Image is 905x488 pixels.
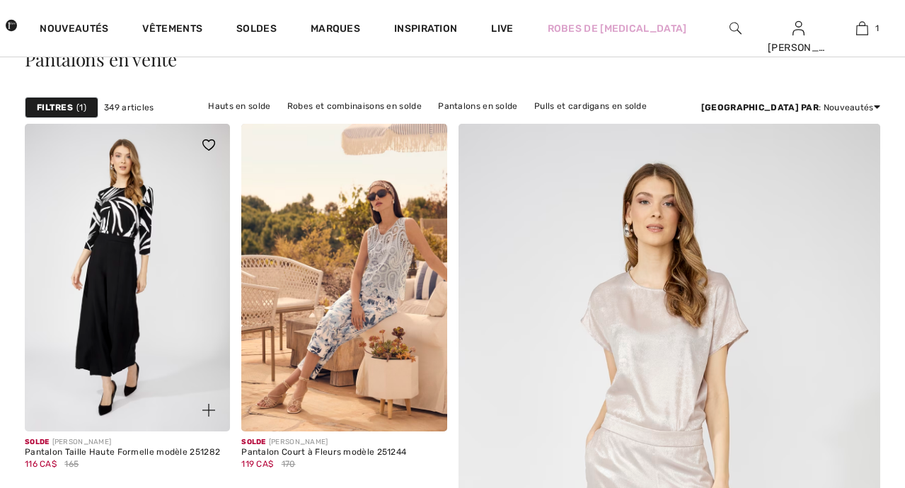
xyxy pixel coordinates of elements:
img: 1ère Avenue [6,11,17,40]
span: 1 [875,22,879,35]
a: Robes de [MEDICAL_DATA] [548,21,687,36]
span: Inspiration [394,23,457,37]
span: 165 [64,458,79,470]
a: Pulls et cardigans en solde [527,97,654,115]
a: 1 [831,20,893,37]
a: Pantalons en solde [431,97,524,115]
div: [PERSON_NAME] [241,437,406,448]
img: recherche [730,20,742,37]
a: Hauts en solde [201,97,277,115]
div: [PERSON_NAME] [768,40,830,55]
div: Pantalon Taille Haute Formelle modèle 251282 [25,448,220,458]
span: Solde [25,438,50,446]
a: Se connecter [792,21,805,35]
a: Vestes et blazers en solde [252,115,376,134]
span: 170 [282,458,296,470]
span: 116 CA$ [25,459,57,469]
img: heart_black_full.svg [202,139,215,151]
a: Robes et combinaisons en solde [280,97,429,115]
a: Vêtements d'extérieur en solde [458,115,604,134]
img: plus_v2.svg [202,404,215,417]
span: 349 articles [104,101,154,114]
a: Vêtements [142,23,202,37]
a: Pantalon Taille Haute Formelle modèle 251282. Noir [25,124,230,431]
span: Pantalons en vente [25,47,177,71]
strong: [GEOGRAPHIC_DATA] par [701,103,819,112]
a: Jupes en solde [378,115,455,134]
div: Pantalon Court à Fleurs modèle 251244 [241,448,406,458]
div: [PERSON_NAME] [25,437,220,448]
a: Nouveautés [40,23,108,37]
div: : Nouveautés [701,101,880,114]
img: Mon panier [856,20,868,37]
img: Pantalon Court à Fleurs modèle 251244. Blanc/Bleu [241,124,446,431]
a: Live [491,21,513,36]
span: Solde [241,438,266,446]
span: 1 [76,101,86,114]
a: Marques [311,23,360,37]
img: Mes infos [792,20,805,37]
span: 119 CA$ [241,459,273,469]
a: Soldes [236,23,277,37]
strong: Filtres [37,101,73,114]
iframe: Ouvre un widget dans lequel vous pouvez chatter avec l’un de nos agents [815,382,891,417]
